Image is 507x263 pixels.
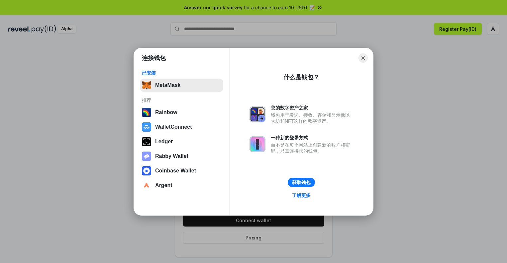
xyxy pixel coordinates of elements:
div: WalletConnect [155,124,192,130]
div: 而不是在每个网站上创建新的账户和密码，只需连接您的钱包。 [271,142,353,154]
img: svg+xml,%3Csvg%20fill%3D%22none%22%20height%3D%2233%22%20viewBox%3D%220%200%2035%2033%22%20width%... [142,81,151,90]
button: 获取钱包 [288,178,315,187]
div: Rainbow [155,109,177,115]
h1: 连接钱包 [142,54,166,62]
button: Ledger [140,135,223,148]
div: 一种新的登录方式 [271,135,353,141]
button: WalletConnect [140,120,223,134]
div: Ledger [155,139,173,145]
div: Coinbase Wallet [155,168,196,174]
button: Coinbase Wallet [140,164,223,177]
button: Rabby Wallet [140,150,223,163]
div: Rabby Wallet [155,153,188,159]
div: 获取钱包 [292,179,311,185]
div: 什么是钱包？ [283,73,319,81]
div: 推荐 [142,97,221,103]
img: svg+xml,%3Csvg%20width%3D%2228%22%20height%3D%2228%22%20viewBox%3D%220%200%2028%2028%22%20fill%3D... [142,122,151,132]
div: 您的数字资产之家 [271,105,353,111]
img: svg+xml,%3Csvg%20width%3D%2228%22%20height%3D%2228%22%20viewBox%3D%220%200%2028%2028%22%20fill%3D... [142,166,151,175]
button: Close [358,53,368,63]
img: svg+xml,%3Csvg%20width%3D%2228%22%20height%3D%2228%22%20viewBox%3D%220%200%2028%2028%22%20fill%3D... [142,181,151,190]
div: Argent [155,182,172,188]
div: MetaMask [155,82,180,88]
a: 了解更多 [288,191,315,200]
div: 已安装 [142,70,221,76]
img: svg+xml,%3Csvg%20xmlns%3D%22http%3A%2F%2Fwww.w3.org%2F2000%2Fsvg%22%20fill%3D%22none%22%20viewBox... [250,106,265,122]
button: Rainbow [140,106,223,119]
div: 钱包用于发送、接收、存储和显示像以太坊和NFT这样的数字资产。 [271,112,353,124]
button: Argent [140,179,223,192]
img: svg+xml,%3Csvg%20xmlns%3D%22http%3A%2F%2Fwww.w3.org%2F2000%2Fsvg%22%20fill%3D%22none%22%20viewBox... [250,136,265,152]
img: svg+xml,%3Csvg%20width%3D%22120%22%20height%3D%22120%22%20viewBox%3D%220%200%20120%20120%22%20fil... [142,108,151,117]
button: MetaMask [140,79,223,92]
img: svg+xml,%3Csvg%20xmlns%3D%22http%3A%2F%2Fwww.w3.org%2F2000%2Fsvg%22%20fill%3D%22none%22%20viewBox... [142,152,151,161]
div: 了解更多 [292,192,311,198]
img: svg+xml,%3Csvg%20xmlns%3D%22http%3A%2F%2Fwww.w3.org%2F2000%2Fsvg%22%20width%3D%2228%22%20height%3... [142,137,151,146]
